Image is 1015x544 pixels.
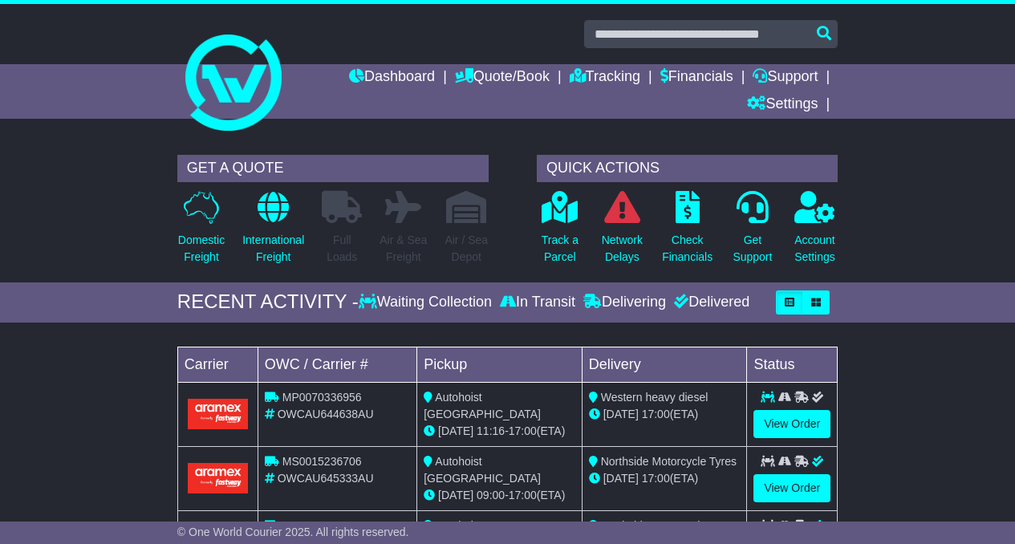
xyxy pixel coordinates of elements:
span: MP0070336956 [282,391,362,404]
a: AccountSettings [794,190,836,274]
a: Quote/Book [455,64,550,91]
div: (ETA) [589,470,741,487]
span: Western heavy diesel [601,391,708,404]
a: Tracking [570,64,640,91]
div: Delivered [670,294,749,311]
td: Carrier [177,347,258,382]
span: [DATE] [603,472,639,485]
a: Settings [747,91,818,119]
img: Aramex.png [188,399,248,428]
p: International Freight [242,232,304,266]
a: CheckFinancials [661,190,713,274]
p: Network Delays [602,232,643,266]
p: Air / Sea Depot [445,232,488,266]
div: GET A QUOTE [177,155,489,182]
span: [DATE] [438,489,473,501]
span: Northside Motorcycle Tyres [601,455,737,468]
a: InternationalFreight [242,190,305,274]
td: Status [747,347,838,382]
a: DomesticFreight [177,190,225,274]
img: Aramex.png [188,463,248,493]
div: - (ETA) [424,487,575,504]
a: NetworkDelays [601,190,644,274]
span: 17:00 [509,424,537,437]
div: Waiting Collection [359,294,496,311]
span: 17:00 [642,472,670,485]
span: OWCAU644638AU [278,408,374,420]
a: Financials [660,64,733,91]
div: Delivering [579,294,670,311]
span: [DATE] [603,408,639,420]
a: Track aParcel [541,190,579,274]
div: (ETA) [589,406,741,423]
span: 09:00 [477,489,505,501]
span: [DATE] [438,424,473,437]
td: Pickup [417,347,583,382]
p: Air & Sea Freight [380,232,427,266]
span: OWS000645236 [282,519,366,532]
span: 17:00 [642,408,670,420]
td: OWC / Carrier # [258,347,416,382]
a: Support [753,64,818,91]
div: QUICK ACTIONS [537,155,838,182]
div: In Transit [496,294,579,311]
span: OWCAU645333AU [278,472,374,485]
p: Account Settings [794,232,835,266]
p: Domestic Freight [178,232,225,266]
td: Delivery [582,347,747,382]
a: View Order [753,474,830,502]
span: Autohoist [GEOGRAPHIC_DATA] [424,391,541,420]
a: Dashboard [349,64,435,91]
a: GetSupport [732,190,773,274]
span: Autohoist [GEOGRAPHIC_DATA] [424,455,541,485]
span: © One World Courier 2025. All rights reserved. [177,526,409,538]
p: Get Support [733,232,772,266]
span: 11:16 [477,424,505,437]
p: Track a Parcel [542,232,579,266]
span: MS0015236706 [282,455,362,468]
div: RECENT ACTIVITY - [177,290,359,314]
span: 17:00 [509,489,537,501]
div: - (ETA) [424,423,575,440]
p: Full Loads [322,232,362,266]
p: Check Financials [662,232,713,266]
a: View Order [753,410,830,438]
